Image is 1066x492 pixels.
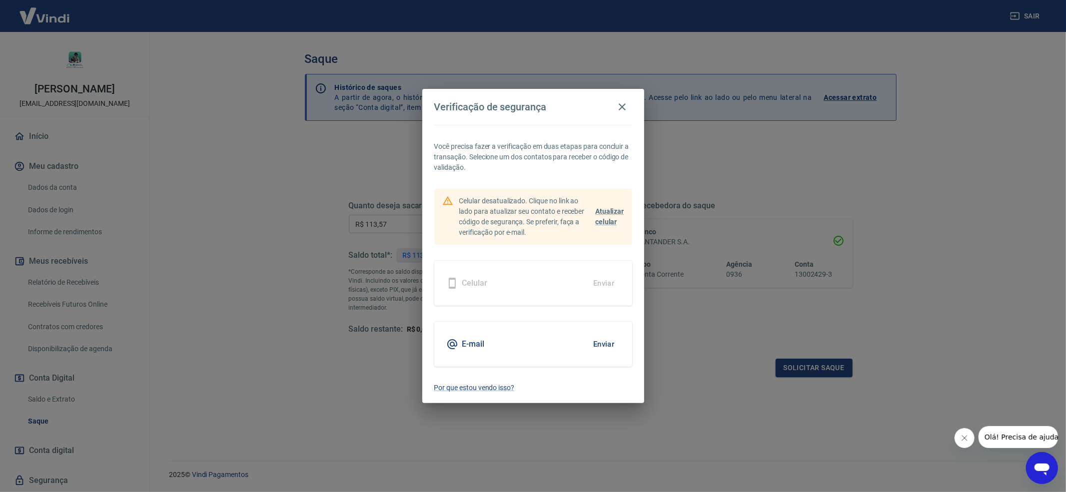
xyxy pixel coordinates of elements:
span: Olá! Precisa de ajuda? [6,7,84,15]
h5: E-mail [462,339,485,349]
a: Por que estou vendo isso? [434,383,632,393]
p: Você precisa fazer a verificação em duas etapas para concluir a transação. Selecione um dos conta... [434,141,632,173]
iframe: Botão para abrir a janela de mensagens [1026,452,1058,484]
span: Atualizar celular [595,207,624,226]
iframe: Mensagem da empresa [979,426,1058,448]
h4: Verificação de segurança [434,101,547,113]
h5: Celular [462,278,488,288]
p: Celular desatualizado. Clique no link ao lado para atualizar seu contato e receber código de segu... [459,196,591,238]
button: Enviar [588,334,620,355]
a: Atualizar celular [595,206,624,227]
iframe: Fechar mensagem [955,428,975,448]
